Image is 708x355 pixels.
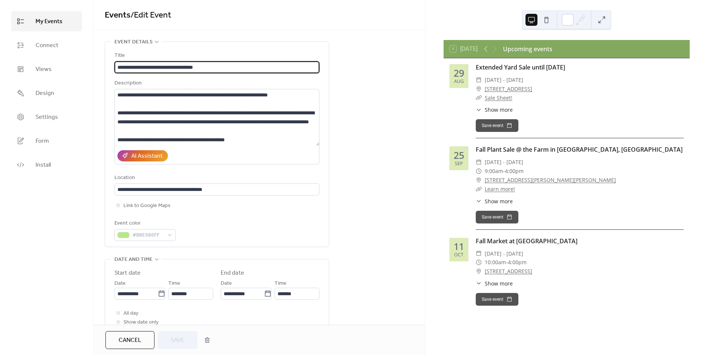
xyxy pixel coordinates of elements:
button: ​Show more [476,280,513,287]
span: 4:00pm [505,167,524,176]
span: Design [36,89,54,98]
a: Connect [11,35,82,55]
div: Upcoming events [503,44,552,53]
span: Show more [485,280,513,287]
div: 29 [454,68,464,78]
span: Show more [485,197,513,205]
div: ​ [476,84,482,93]
span: My Events [36,17,62,26]
div: Fall Market at [GEOGRAPHIC_DATA] [476,237,684,246]
a: Design [11,83,82,103]
div: ​ [476,267,482,276]
div: ​ [476,280,482,287]
a: Views [11,59,82,79]
div: ​ [476,75,482,84]
span: 9:00am [485,167,503,176]
button: Cancel [105,331,154,349]
div: Start date [114,269,141,278]
span: 10:00am [485,258,506,267]
div: ​ [476,158,482,167]
span: Time [168,279,180,288]
span: All day [123,309,138,318]
div: Title [114,51,318,60]
span: Show more [485,106,513,114]
div: ​ [476,167,482,176]
button: Save event [476,293,518,306]
span: Date and time [114,255,153,264]
div: ​ [476,197,482,205]
a: [STREET_ADDRESS] [485,84,532,93]
div: ​ [476,176,482,185]
div: Sep [455,161,463,166]
div: Aug [454,79,464,84]
span: Date [221,279,232,288]
div: ​ [476,93,482,102]
div: ​ [476,258,482,267]
span: #B8E986FF [132,231,164,240]
span: [DATE] - [DATE] [485,158,523,167]
span: - [506,258,508,267]
div: Description [114,79,318,88]
div: AI Assistant [131,152,163,161]
a: Sale Sheet! [485,94,512,101]
span: Settings [36,113,58,122]
span: / Edit Event [131,7,171,24]
span: Views [36,65,52,74]
span: 4:00pm [508,258,527,267]
span: [DATE] - [DATE] [485,75,523,84]
a: Events [105,7,131,24]
div: ​ [476,249,482,258]
a: Fall Plant Sale @ the Farm in [GEOGRAPHIC_DATA], [GEOGRAPHIC_DATA] [476,145,683,154]
div: Oct [454,253,463,257]
span: [DATE] - [DATE] [485,249,523,258]
span: Install [36,161,51,170]
div: End date [221,269,244,278]
button: Save event [476,211,518,223]
span: Link to Google Maps [123,201,171,210]
button: AI Assistant [117,150,168,161]
div: ​ [476,185,482,194]
div: Event color [114,219,174,228]
div: Location [114,173,318,182]
span: Time [275,279,286,288]
div: ​ [476,106,482,114]
a: Learn more! [485,185,515,192]
button: ​Show more [476,197,513,205]
a: Settings [11,107,82,127]
a: [STREET_ADDRESS] [485,267,532,276]
span: Cancel [119,336,141,345]
a: My Events [11,11,82,31]
div: 11 [454,242,464,251]
div: 25 [454,151,464,160]
button: Save event [476,119,518,132]
button: ​Show more [476,106,513,114]
a: Install [11,155,82,175]
span: Form [36,137,49,146]
span: Connect [36,41,58,50]
span: Event details [114,38,153,47]
span: - [503,167,505,176]
span: Date [114,279,126,288]
a: Form [11,131,82,151]
span: Show date only [123,318,159,327]
a: [STREET_ADDRESS][PERSON_NAME][PERSON_NAME] [485,176,616,185]
a: Extended Yard Sale until [DATE] [476,63,565,71]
